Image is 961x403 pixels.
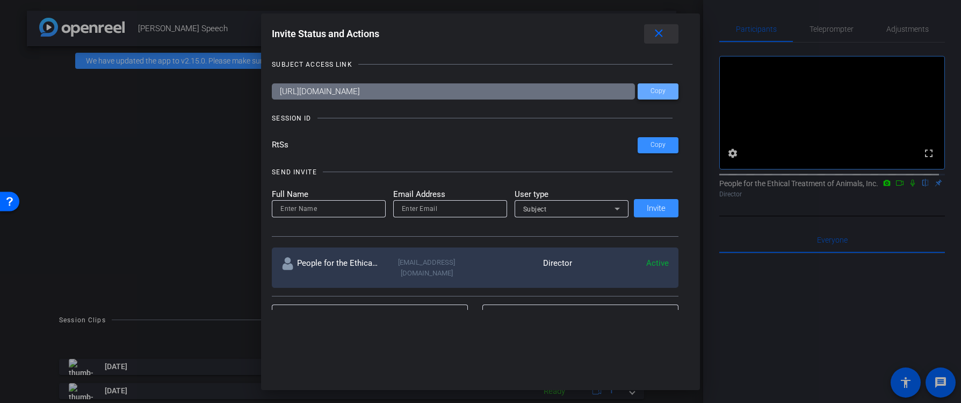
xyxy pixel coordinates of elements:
div: Director [475,257,572,278]
span: Copy [651,87,666,95]
div: SESSION ID [272,113,311,124]
span: All Teams [491,309,525,317]
div: [EMAIL_ADDRESS][DOMAIN_NAME] [378,257,475,278]
mat-label: User type [515,188,628,201]
div: SUBJECT ACCESS LINK [272,59,352,70]
openreel-title-line: SUBJECT ACCESS LINK [272,59,678,70]
openreel-title-line: SEND INVITE [272,167,678,178]
mat-label: Full Name [272,188,386,201]
div: Invite Status and Actions [272,24,678,44]
openreel-title-line: SESSION ID [272,113,678,124]
span: Subject [523,206,547,213]
button: Copy [638,137,678,153]
div: People for the Ethical Treatment of Animals, Inc. [281,257,378,278]
mat-icon: close [652,27,666,40]
input: Enter Name [280,202,377,215]
input: Enter Email [402,202,498,215]
mat-label: Email Address [393,188,507,201]
span: Active [646,258,669,268]
span: Copy [651,141,666,149]
input: Enter name or email [280,307,459,320]
div: SEND INVITE [272,167,316,178]
button: Copy [638,83,678,100]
